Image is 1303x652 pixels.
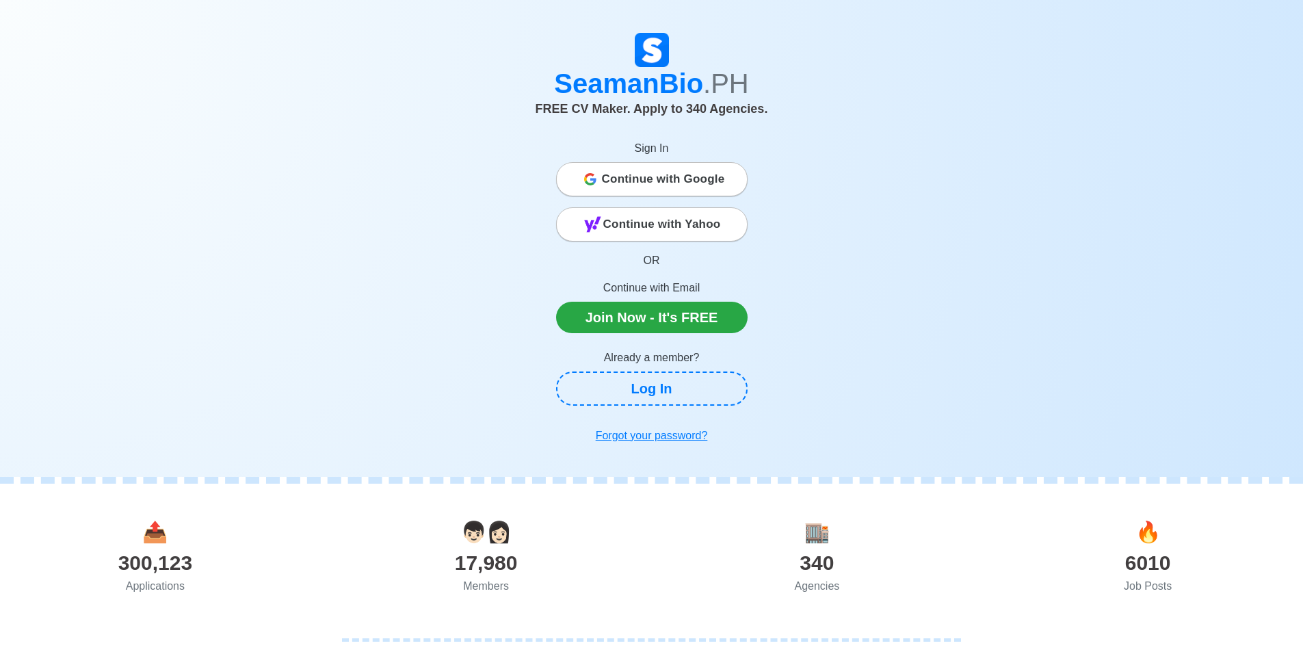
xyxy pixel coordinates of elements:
[703,68,749,99] span: .PH
[321,547,652,578] div: 17,980
[602,166,725,193] span: Continue with Google
[556,207,748,242] button: Continue with Yahoo
[321,578,652,595] div: Members
[804,521,830,543] span: agencies
[556,371,748,406] a: Log In
[272,67,1031,100] h1: SeamanBio
[556,162,748,196] button: Continue with Google
[603,211,721,238] span: Continue with Yahoo
[556,252,748,269] p: OR
[652,578,983,595] div: Agencies
[556,350,748,366] p: Already a member?
[596,430,708,441] u: Forgot your password?
[556,422,748,449] a: Forgot your password?
[1135,521,1161,543] span: jobs
[536,102,768,116] span: FREE CV Maker. Apply to 340 Agencies.
[556,302,748,333] a: Join Now - It's FREE
[652,547,983,578] div: 340
[635,33,669,67] img: Logo
[556,280,748,296] p: Continue with Email
[142,521,168,543] span: applications
[556,140,748,157] p: Sign In
[461,521,512,543] span: users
